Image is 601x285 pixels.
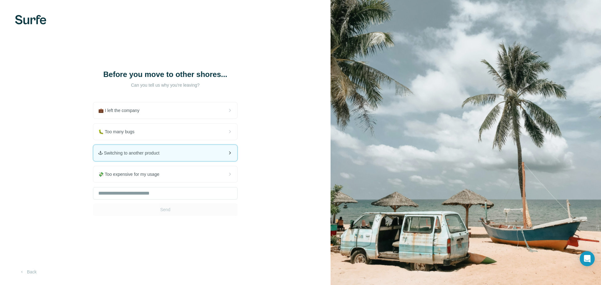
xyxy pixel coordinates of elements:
[580,251,595,266] div: Open Intercom Messenger
[103,69,228,79] h1: Before you move to other shores...
[98,150,164,156] span: 🕹 Switching to another product
[98,107,144,114] span: 💼 I left the company
[15,15,46,24] img: Surfe's logo
[15,266,41,277] button: Back
[103,82,228,88] p: Can you tell us why you're leaving?
[98,171,164,177] span: 💸 Too expensive for my usage
[98,129,140,135] span: 🐛 Too many bugs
